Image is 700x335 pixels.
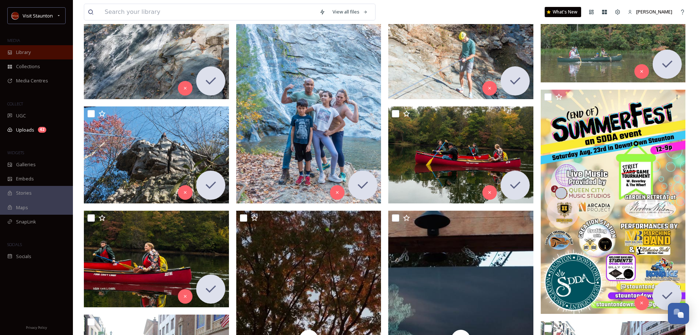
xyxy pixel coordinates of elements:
span: MEDIA [7,38,20,43]
span: Library [16,49,31,56]
span: COLLECT [7,101,23,106]
span: Socials [16,253,31,260]
span: Visit Staunton [23,12,53,19]
img: ext_1755546320.557063_info@vividearthadventures.com-DSC01255-2.jpg [84,211,229,307]
span: Media Centres [16,77,48,84]
span: [PERSON_NAME] [636,8,672,15]
a: [PERSON_NAME] [624,5,676,19]
span: Galleries [16,161,36,168]
span: Embeds [16,175,34,182]
img: ext_1754919404.020287_tiernanps@stauntondowntown.org-SummerFest.jpeg [541,90,686,314]
span: Stories [16,190,32,196]
div: 42 [38,127,46,133]
a: Privacy Policy [26,323,47,331]
span: Maps [16,204,28,211]
span: Collections [16,63,40,70]
span: SnapLink [16,218,36,225]
img: ext_1755546333.78785_info@vividearthadventures.com-DSC05284.jpg [84,106,229,203]
span: WIDGETS [7,150,24,155]
span: Privacy Policy [26,325,47,330]
span: Uploads [16,126,34,133]
button: Open Chat [668,303,689,324]
img: ext_1755546323.106688_info@vividearthadventures.com-DSC01256.jpg [388,106,533,203]
a: What's New [545,7,581,17]
a: View all files [329,5,372,19]
span: SOCIALS [7,242,22,247]
span: UGC [16,112,26,119]
img: images.png [12,12,19,19]
input: Search your library [101,4,316,20]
